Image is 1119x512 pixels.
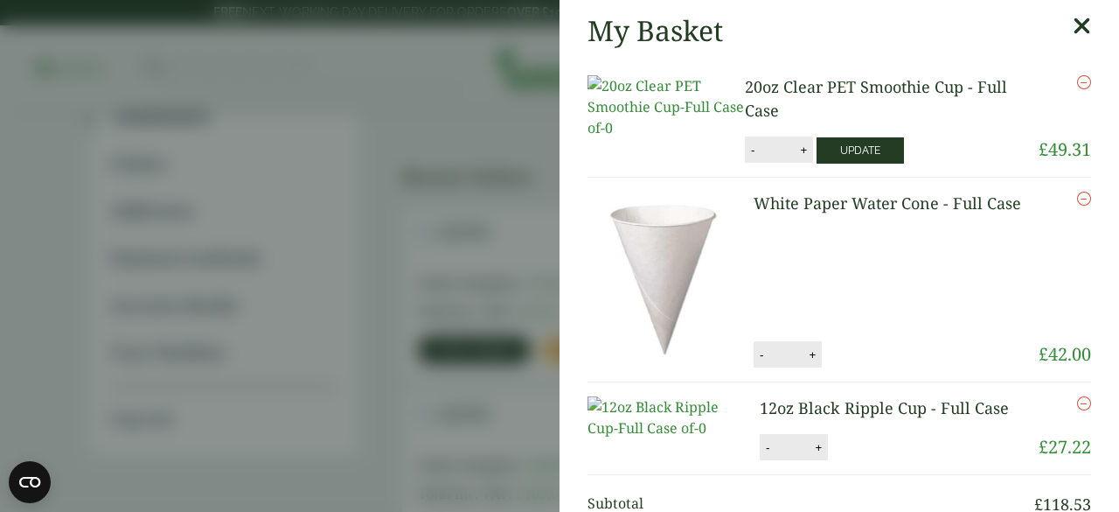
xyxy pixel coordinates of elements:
bdi: 42.00 [1039,342,1091,366]
span: £ [1039,137,1048,161]
span: £ [1039,342,1048,366]
button: + [803,347,821,362]
img: 20oz Clear PET Smoothie Cup-Full Case of-0 [587,75,745,138]
button: + [795,143,812,158]
a: White Paper Water Cone - Full Case [754,193,1021,214]
h2: My Basket [587,14,723,47]
span: £ [1039,435,1048,459]
button: - [746,143,760,158]
img: 12oz Black Ripple Cup-Full Case of-0 [587,396,745,438]
button: Open CMP widget [9,461,51,503]
button: Update [817,137,904,164]
bdi: 49.31 [1039,137,1091,161]
button: - [754,347,768,362]
button: + [810,440,827,455]
button: - [761,440,775,455]
a: 12oz Black Ripple Cup - Full Case [760,397,1009,418]
a: Remove this item [1077,396,1091,410]
a: 20oz Clear PET Smoothie Cup - Full Case [745,76,1007,121]
a: Remove this item [1077,75,1091,89]
bdi: 27.22 [1039,435,1091,459]
a: Remove this item [1077,192,1091,206]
